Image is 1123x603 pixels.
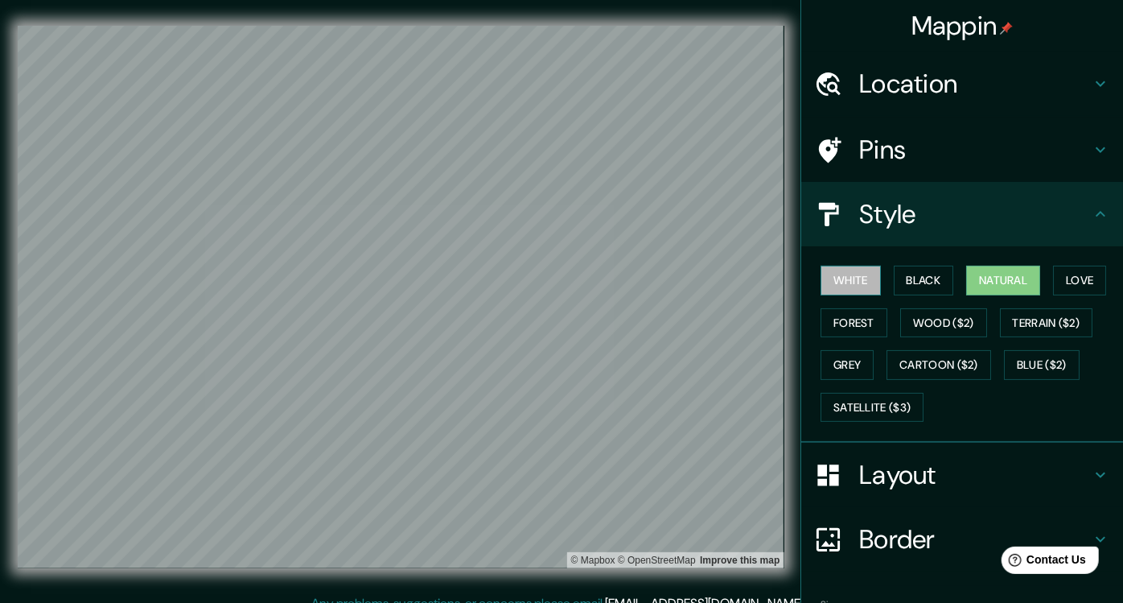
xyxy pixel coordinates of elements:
[821,308,887,338] button: Forest
[821,266,881,295] button: White
[859,68,1091,100] h4: Location
[859,198,1091,230] h4: Style
[18,26,784,568] canvas: Map
[886,350,991,380] button: Cartoon ($2)
[700,555,780,566] a: Map feedback
[801,182,1123,246] div: Style
[900,308,987,338] button: Wood ($2)
[859,134,1091,166] h4: Pins
[801,52,1123,116] div: Location
[1053,266,1106,295] button: Love
[801,507,1123,572] div: Border
[1000,22,1013,35] img: pin-icon.png
[801,443,1123,507] div: Layout
[801,118,1123,182] div: Pins
[859,523,1091,556] h4: Border
[859,459,1091,491] h4: Layout
[821,350,874,380] button: Grey
[571,555,615,566] a: Mapbox
[1004,350,1080,380] button: Blue ($2)
[1000,308,1093,338] button: Terrain ($2)
[966,266,1040,295] button: Natural
[821,393,923,423] button: Satellite ($3)
[894,266,954,295] button: Black
[618,555,696,566] a: OpenStreetMap
[911,10,1014,42] h4: Mappin
[980,540,1105,585] iframe: Help widget launcher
